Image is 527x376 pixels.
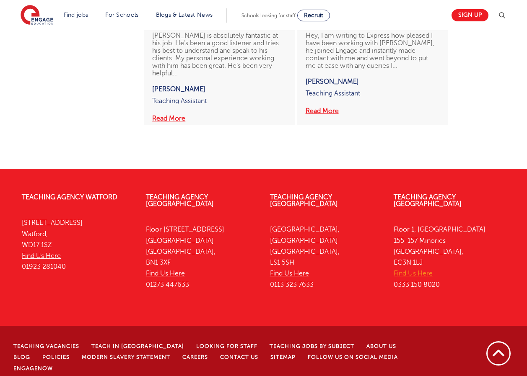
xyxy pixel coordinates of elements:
[270,354,296,360] a: Sitemap
[22,252,61,260] a: Find Us Here
[366,343,396,349] a: About Us
[270,343,354,349] a: Teaching jobs by subject
[152,21,286,85] p: [PERSON_NAME] is absolutely fantastic at his job. He’s been a good listener and tries his best to...
[13,343,79,349] a: Teaching Vacancies
[394,224,505,290] p: Floor 1, [GEOGRAPHIC_DATA] 155-157 Minories [GEOGRAPHIC_DATA], EC3N 1LJ 0333 150 8020
[306,21,439,78] p: Hey, I am writing to Express how pleased I have been working with [PERSON_NAME], he joined Engage...
[452,9,488,21] a: Sign up
[241,13,296,18] span: Schools looking for staff
[42,354,70,360] a: Policies
[105,12,138,18] a: For Schools
[146,193,214,208] a: Teaching Agency [GEOGRAPHIC_DATA]
[394,193,462,208] a: Teaching Agency [GEOGRAPHIC_DATA]
[82,354,170,360] a: Modern Slavery Statement
[304,12,323,18] span: Recruit
[394,270,433,277] a: Find Us Here
[308,354,398,360] a: Follow us on Social Media
[146,224,257,290] p: Floor [STREET_ADDRESS] [GEOGRAPHIC_DATA] [GEOGRAPHIC_DATA], BN1 3XF 01273 447633
[22,193,117,201] a: Teaching Agency Watford
[156,12,213,18] a: Blogs & Latest News
[146,270,185,277] a: Find Us Here
[297,10,330,21] a: Recruit
[306,90,439,106] p: Teaching Assistant
[152,85,286,93] p: [PERSON_NAME]
[152,97,286,113] p: Teaching Assistant
[152,113,185,124] button: Read More
[22,217,133,272] p: [STREET_ADDRESS] Watford, WD17 1SZ 01923 281040
[196,343,257,349] a: Looking for staff
[13,366,53,371] a: EngageNow
[91,343,184,349] a: Teach in [GEOGRAPHIC_DATA]
[306,78,439,85] p: [PERSON_NAME]
[13,354,30,360] a: Blog
[270,193,338,208] a: Teaching Agency [GEOGRAPHIC_DATA]
[64,12,88,18] a: Find jobs
[306,106,339,116] button: Read More
[270,224,382,290] p: [GEOGRAPHIC_DATA], [GEOGRAPHIC_DATA] [GEOGRAPHIC_DATA], LS1 5SH 0113 323 7633
[220,354,258,360] a: Contact Us
[270,270,309,277] a: Find Us Here
[182,354,208,360] a: Careers
[21,5,53,26] img: Engage Education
